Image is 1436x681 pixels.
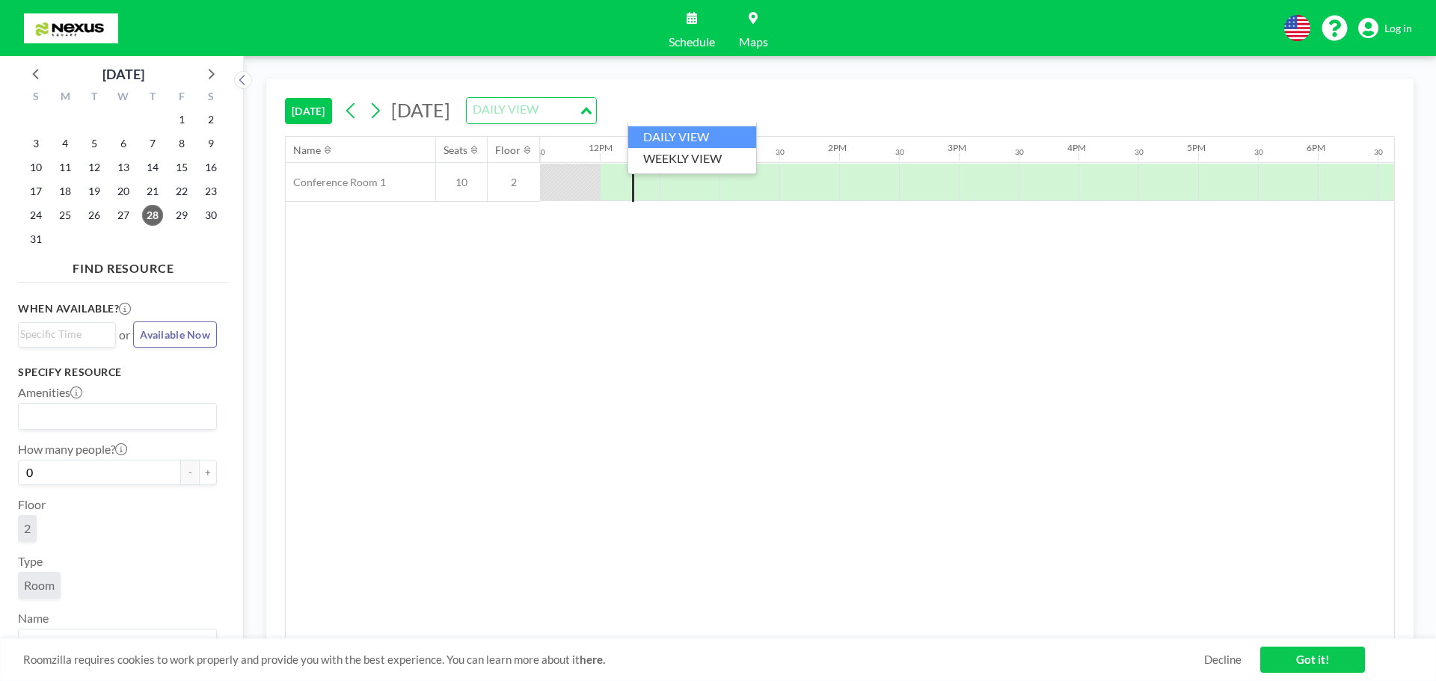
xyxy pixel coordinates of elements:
[142,205,163,226] span: Thursday, August 28, 2025
[84,157,105,178] span: Tuesday, August 12, 2025
[391,99,450,121] span: [DATE]
[55,157,76,178] span: Monday, August 11, 2025
[656,147,665,157] div: 30
[22,88,51,108] div: S
[119,327,130,342] span: or
[1204,653,1242,667] a: Decline
[200,133,221,154] span: Saturday, August 9, 2025
[20,632,208,652] input: Search for option
[19,404,216,429] div: Search for option
[142,181,163,202] span: Thursday, August 21, 2025
[25,229,46,250] span: Sunday, August 31, 2025
[23,653,1204,667] span: Roomzilla requires cookies to work properly and provide you with the best experience. You can lea...
[113,181,134,202] span: Wednesday, August 20, 2025
[488,176,540,189] span: 2
[495,144,521,157] div: Floor
[24,521,31,536] span: 2
[18,611,49,626] label: Name
[18,442,127,457] label: How many people?
[140,328,210,341] span: Available Now
[895,147,904,157] div: 30
[708,142,727,153] div: 1PM
[468,101,577,120] input: Search for option
[113,205,134,226] span: Wednesday, August 27, 2025
[25,205,46,226] span: Sunday, August 24, 2025
[285,98,332,124] button: [DATE]
[20,326,107,342] input: Search for option
[580,653,605,666] a: here.
[113,133,134,154] span: Wednesday, August 6, 2025
[84,205,105,226] span: Tuesday, August 26, 2025
[113,157,134,178] span: Wednesday, August 13, 2025
[1254,147,1263,157] div: 30
[84,181,105,202] span: Tuesday, August 19, 2025
[589,142,613,153] div: 12PM
[167,88,196,108] div: F
[1187,142,1206,153] div: 5PM
[1358,18,1412,39] a: Log in
[436,176,487,189] span: 10
[444,144,467,157] div: Seats
[102,64,144,84] div: [DATE]
[19,629,216,655] div: Search for option
[18,366,217,379] h3: Specify resource
[739,36,768,48] span: Maps
[1374,147,1383,157] div: 30
[171,181,192,202] span: Friday, August 22, 2025
[51,88,80,108] div: M
[669,36,715,48] span: Schedule
[196,88,225,108] div: S
[20,407,208,426] input: Search for option
[171,157,192,178] span: Friday, August 15, 2025
[200,109,221,130] span: Saturday, August 2, 2025
[199,460,217,485] button: +
[1260,647,1365,673] a: Got it!
[536,147,545,157] div: 30
[1067,142,1086,153] div: 4PM
[18,497,46,512] label: Floor
[828,142,847,153] div: 2PM
[171,133,192,154] span: Friday, August 8, 2025
[19,323,115,345] div: Search for option
[200,205,221,226] span: Saturday, August 30, 2025
[467,98,596,123] div: Search for option
[18,554,43,569] label: Type
[55,133,76,154] span: Monday, August 4, 2025
[776,147,785,157] div: 30
[1015,147,1024,157] div: 30
[1384,22,1412,35] span: Log in
[948,142,966,153] div: 3PM
[18,385,82,400] label: Amenities
[138,88,167,108] div: T
[80,88,109,108] div: T
[181,460,199,485] button: -
[1307,142,1325,153] div: 6PM
[18,255,229,276] h4: FIND RESOURCE
[84,133,105,154] span: Tuesday, August 5, 2025
[200,157,221,178] span: Saturday, August 16, 2025
[55,181,76,202] span: Monday, August 18, 2025
[24,13,118,43] img: organization-logo
[200,181,221,202] span: Saturday, August 23, 2025
[293,144,321,157] div: Name
[142,133,163,154] span: Thursday, August 7, 2025
[142,157,163,178] span: Thursday, August 14, 2025
[171,205,192,226] span: Friday, August 29, 2025
[109,88,138,108] div: W
[25,133,46,154] span: Sunday, August 3, 2025
[25,157,46,178] span: Sunday, August 10, 2025
[24,578,55,593] span: Room
[171,109,192,130] span: Friday, August 1, 2025
[286,176,386,189] span: Conference Room 1
[25,181,46,202] span: Sunday, August 17, 2025
[133,321,217,348] button: Available Now
[55,205,76,226] span: Monday, August 25, 2025
[1135,147,1144,157] div: 30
